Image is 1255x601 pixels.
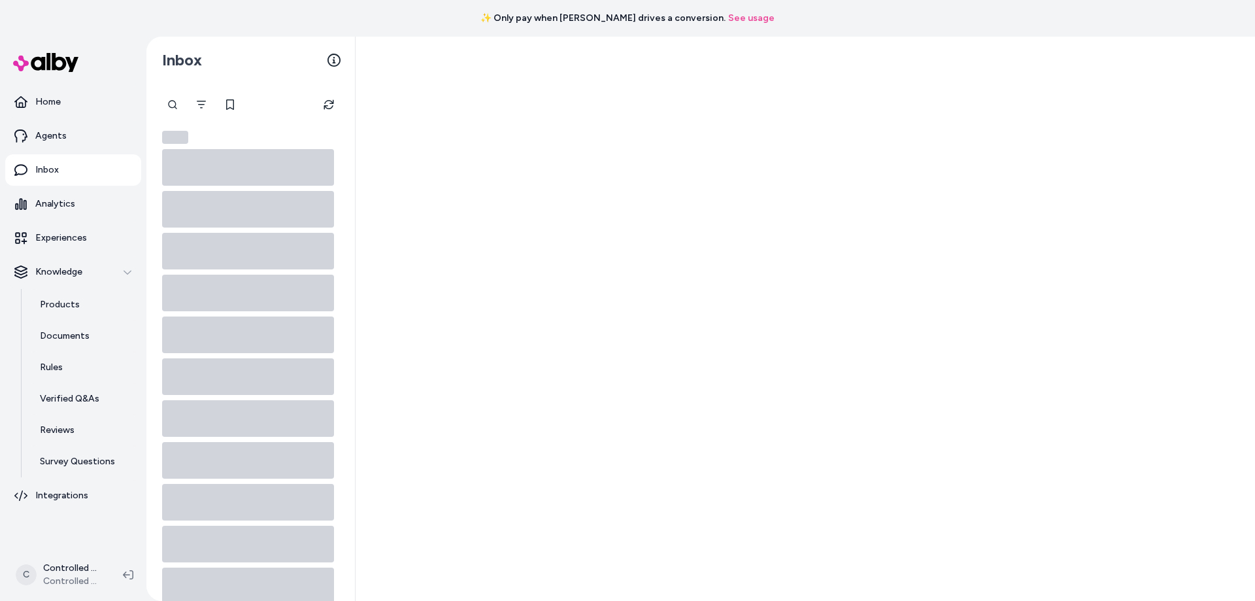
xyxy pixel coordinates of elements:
[728,12,775,25] a: See usage
[27,289,141,320] a: Products
[35,95,61,109] p: Home
[35,232,87,245] p: Experiences
[35,197,75,211] p: Analytics
[5,256,141,288] button: Knowledge
[40,330,90,343] p: Documents
[5,222,141,254] a: Experiences
[35,163,59,177] p: Inbox
[188,92,214,118] button: Filter
[16,564,37,585] span: C
[27,383,141,415] a: Verified Q&As
[35,129,67,143] p: Agents
[40,455,115,468] p: Survey Questions
[5,154,141,186] a: Inbox
[40,298,80,311] p: Products
[27,415,141,446] a: Reviews
[8,554,112,596] button: CControlled Chaos ShopifyControlled Chaos
[43,562,102,575] p: Controlled Chaos Shopify
[40,392,99,405] p: Verified Q&As
[162,50,202,70] h2: Inbox
[27,352,141,383] a: Rules
[316,92,342,118] button: Refresh
[13,53,78,72] img: alby Logo
[5,188,141,220] a: Analytics
[40,424,75,437] p: Reviews
[35,489,88,502] p: Integrations
[40,361,63,374] p: Rules
[480,12,726,25] span: ✨ Only pay when [PERSON_NAME] drives a conversion.
[35,266,82,279] p: Knowledge
[5,480,141,511] a: Integrations
[27,320,141,352] a: Documents
[43,575,102,588] span: Controlled Chaos
[5,120,141,152] a: Agents
[5,86,141,118] a: Home
[27,446,141,477] a: Survey Questions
